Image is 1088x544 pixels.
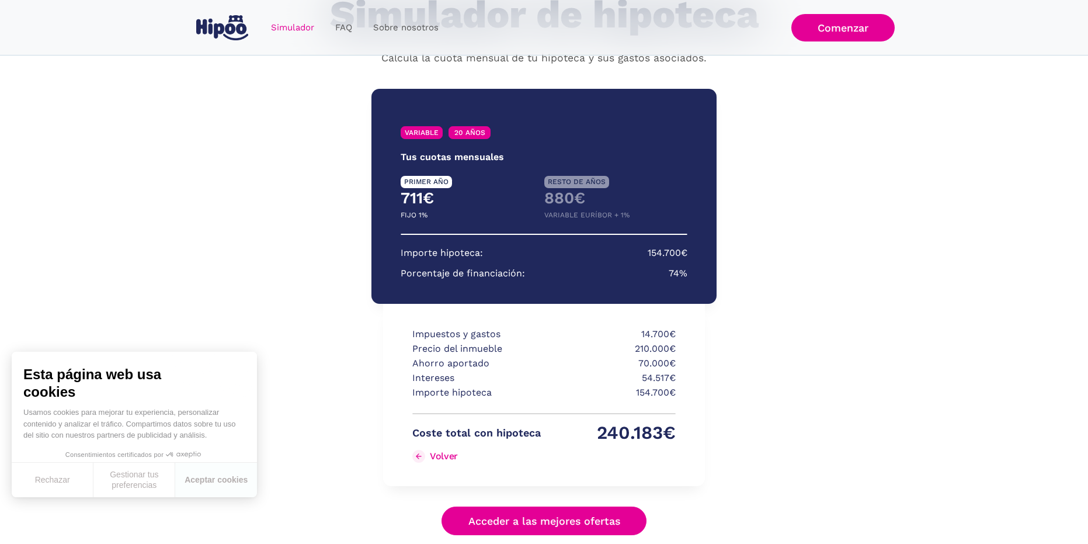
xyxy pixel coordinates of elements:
a: home [194,11,251,45]
p: Impuestos y gastos [412,327,541,342]
p: Ahorro aportado [412,356,541,371]
p: Tus cuotas mensuales [401,150,504,165]
p: Precio del inmueble [412,342,541,356]
p: Coste total con hipoteca [412,426,541,441]
p: Calcula la cuota mensual de tu hipoteca y sus gastos asociados. [381,51,707,66]
p: 14.700€ [547,327,676,342]
p: VARIABLE EURÍBOR + 1% [544,208,630,223]
a: Acceder a las mejores ofertas [442,507,647,535]
p: FIJO 1% [401,208,427,223]
p: Intereses [412,371,541,386]
a: Sobre nosotros [363,16,449,39]
a: FAQ [325,16,363,39]
p: 54.517€ [547,371,676,386]
p: Importe hipoteca [412,386,541,400]
a: VARIABLE [401,126,443,139]
p: Porcentaje de financiación: [401,266,525,281]
a: 20 AÑOS [449,126,491,139]
a: Volver [412,447,541,466]
p: 70.000€ [547,356,676,371]
h4: 880€ [544,188,688,208]
p: 154.700€ [547,386,676,400]
a: Comenzar [791,14,895,41]
p: 240.183€ [547,426,676,441]
a: Simulador [260,16,325,39]
div: Volver [430,451,458,462]
p: Importe hipoteca: [401,246,483,261]
p: 210.000€ [547,342,676,356]
p: 154.700€ [648,246,687,261]
h4: 711€ [401,188,544,208]
p: 74% [669,266,687,281]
